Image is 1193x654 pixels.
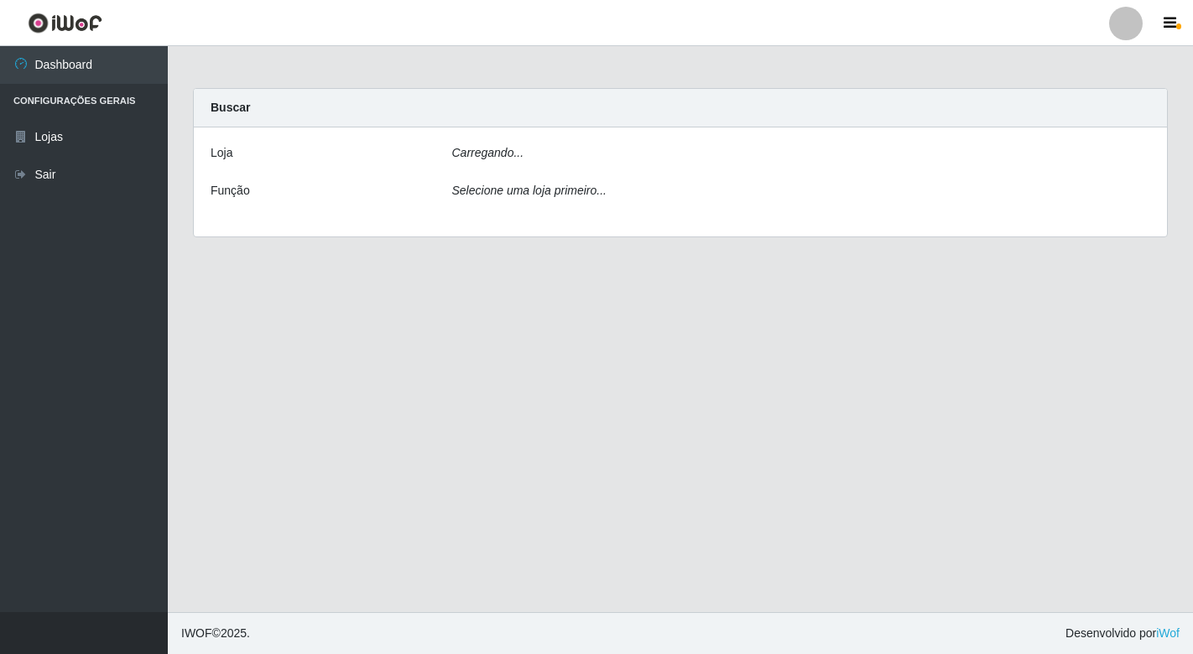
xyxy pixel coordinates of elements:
[181,626,212,640] span: IWOF
[1156,626,1180,640] a: iWof
[1065,625,1180,642] span: Desenvolvido por
[211,101,250,114] strong: Buscar
[211,144,232,162] label: Loja
[452,184,607,197] i: Selecione uma loja primeiro...
[452,146,524,159] i: Carregando...
[28,13,102,34] img: CoreUI Logo
[211,182,250,200] label: Função
[181,625,250,642] span: © 2025 .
